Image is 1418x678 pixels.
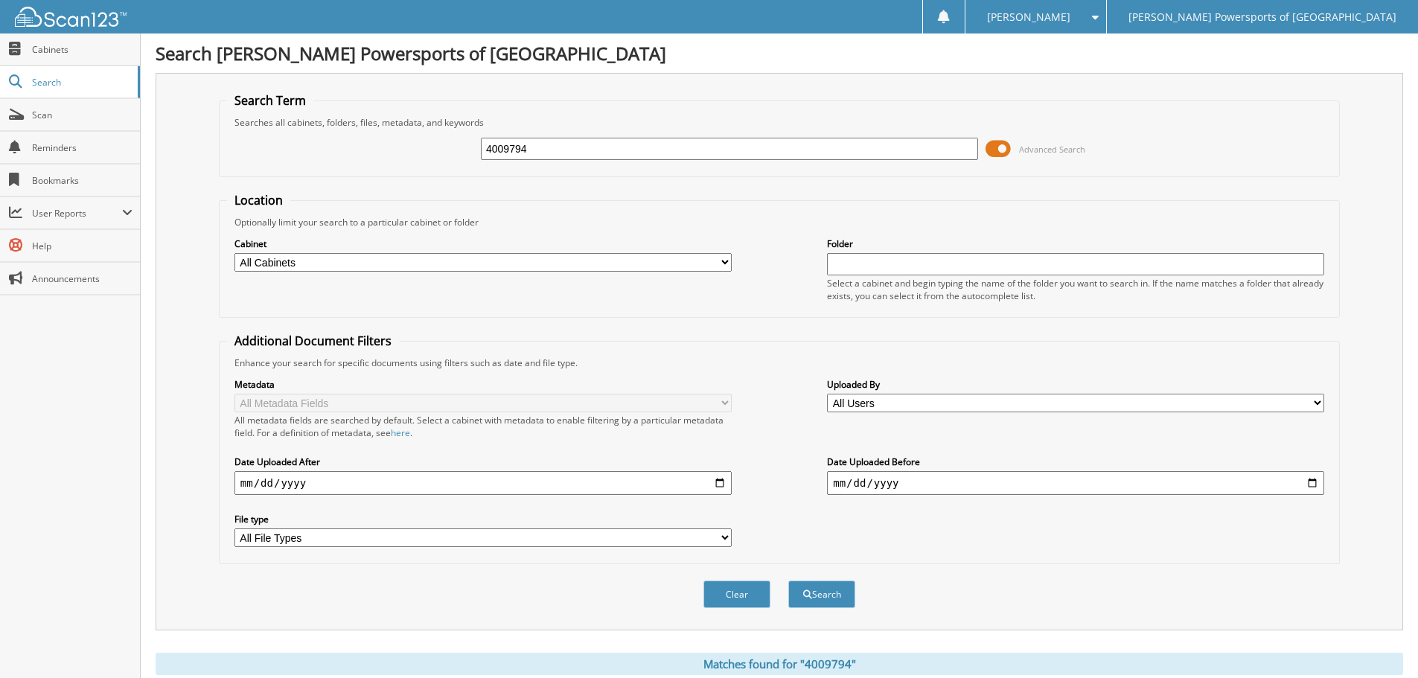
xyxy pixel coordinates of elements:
[227,333,399,349] legend: Additional Document Filters
[987,13,1070,22] span: [PERSON_NAME]
[1019,144,1085,155] span: Advanced Search
[156,41,1403,65] h1: Search [PERSON_NAME] Powersports of [GEOGRAPHIC_DATA]
[227,116,1332,129] div: Searches all cabinets, folders, files, metadata, and keywords
[32,174,132,187] span: Bookmarks
[827,455,1324,468] label: Date Uploaded Before
[227,92,313,109] legend: Search Term
[32,141,132,154] span: Reminders
[827,277,1324,302] div: Select a cabinet and begin typing the name of the folder you want to search in. If the name match...
[32,109,132,121] span: Scan
[32,240,132,252] span: Help
[788,581,855,608] button: Search
[234,455,732,468] label: Date Uploaded After
[32,207,122,220] span: User Reports
[227,356,1332,369] div: Enhance your search for specific documents using filters such as date and file type.
[234,237,732,250] label: Cabinet
[32,272,132,285] span: Announcements
[234,378,732,391] label: Metadata
[391,426,410,439] a: here
[703,581,770,608] button: Clear
[827,237,1324,250] label: Folder
[227,192,290,208] legend: Location
[827,378,1324,391] label: Uploaded By
[234,471,732,495] input: start
[156,653,1403,675] div: Matches found for "4009794"
[234,414,732,439] div: All metadata fields are searched by default. Select a cabinet with metadata to enable filtering b...
[15,7,127,27] img: scan123-logo-white.svg
[234,513,732,525] label: File type
[32,43,132,56] span: Cabinets
[227,216,1332,228] div: Optionally limit your search to a particular cabinet or folder
[32,76,130,89] span: Search
[827,471,1324,495] input: end
[1128,13,1396,22] span: [PERSON_NAME] Powersports of [GEOGRAPHIC_DATA]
